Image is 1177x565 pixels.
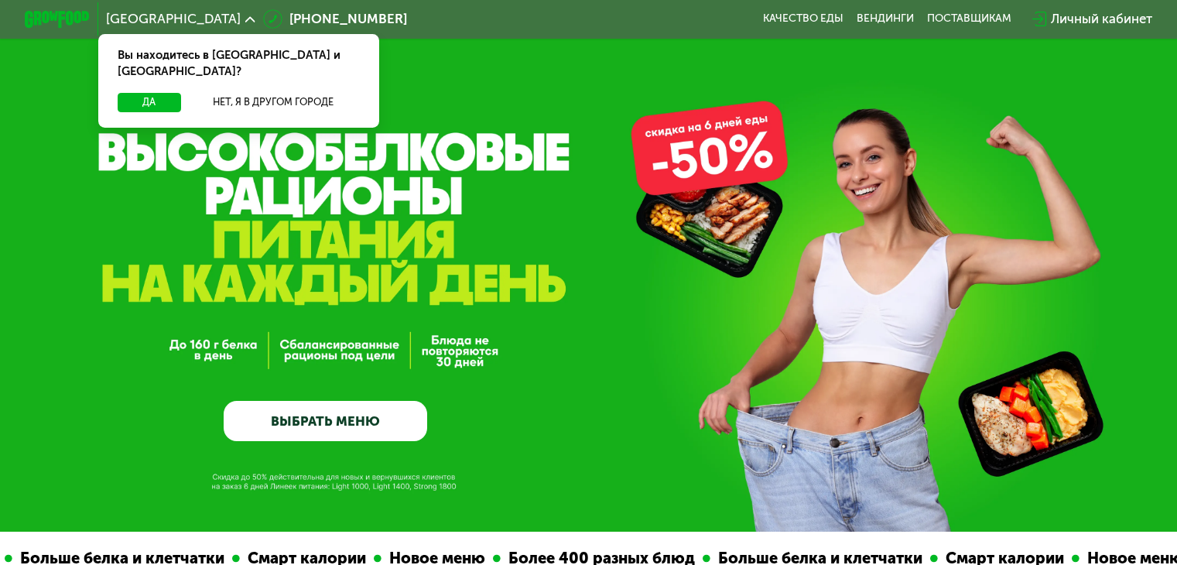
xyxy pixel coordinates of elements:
a: Качество еды [763,12,843,26]
span: [GEOGRAPHIC_DATA] [106,12,241,26]
button: Да [118,93,180,112]
div: Вы находитесь в [GEOGRAPHIC_DATA] и [GEOGRAPHIC_DATA]? [98,34,379,93]
a: ВЫБРАТЬ МЕНЮ [224,401,427,442]
a: [PHONE_NUMBER] [263,9,407,29]
a: Вендинги [857,12,914,26]
button: Нет, я в другом городе [187,93,360,112]
div: поставщикам [927,12,1011,26]
div: Личный кабинет [1051,9,1152,29]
